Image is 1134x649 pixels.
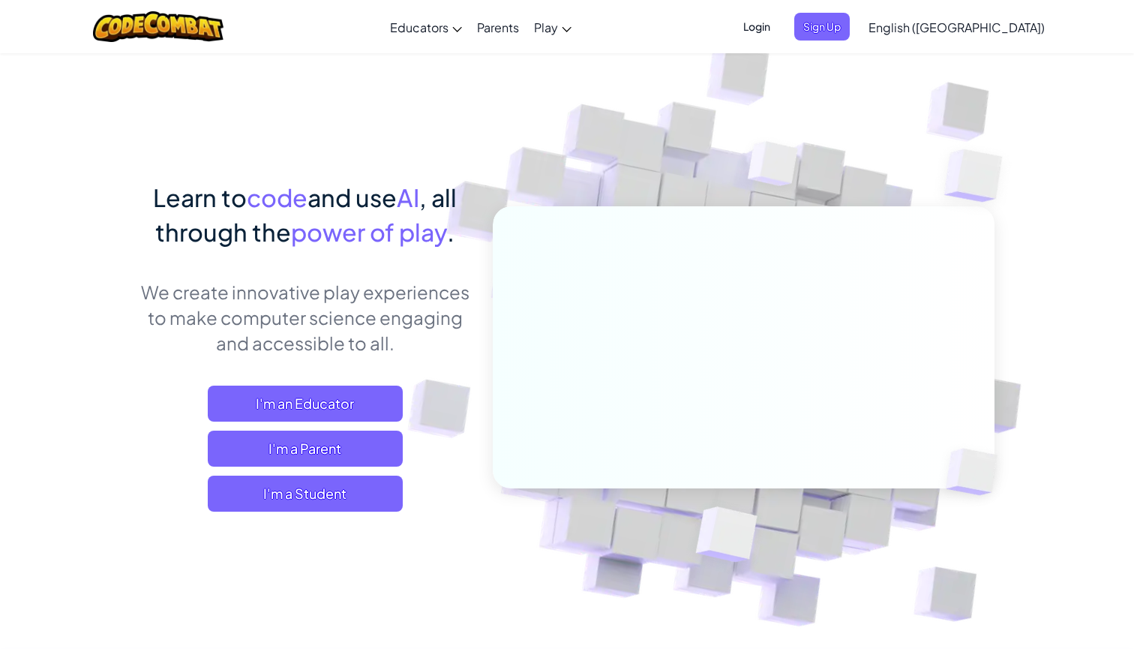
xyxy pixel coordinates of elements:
[447,217,454,247] span: .
[659,475,793,599] img: Overlap cubes
[208,476,403,512] button: I'm a Student
[153,182,247,212] span: Learn to
[921,417,1033,527] img: Overlap cubes
[139,279,470,356] p: We create innovative play experiences to make computer science engaging and accessible to all.
[247,182,307,212] span: code
[720,112,828,224] img: Overlap cubes
[208,431,403,467] a: I'm a Parent
[526,7,579,47] a: Play
[914,113,1044,239] img: Overlap cubes
[93,11,224,42] img: CodeCombat logo
[868,20,1045,35] span: English ([GEOGRAPHIC_DATA])
[291,217,447,247] span: power of play
[208,386,403,422] a: I'm an Educator
[861,7,1052,47] a: English ([GEOGRAPHIC_DATA])
[534,20,558,35] span: Play
[307,182,397,212] span: and use
[469,7,526,47] a: Parents
[390,20,448,35] span: Educators
[382,7,469,47] a: Educators
[734,13,779,41] button: Login
[397,182,419,212] span: AI
[794,13,850,41] button: Sign Up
